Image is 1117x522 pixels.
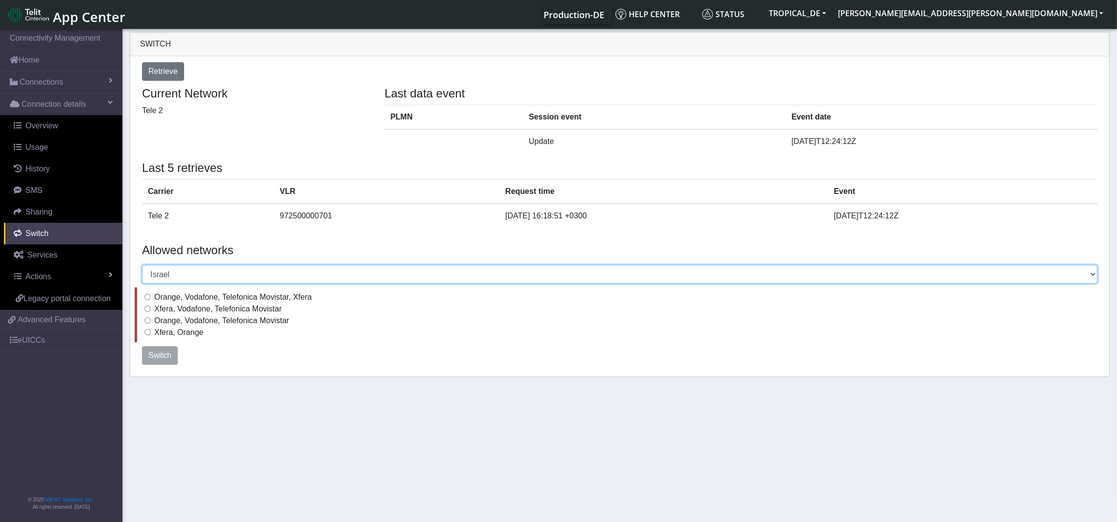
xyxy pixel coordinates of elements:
[8,4,124,25] a: App Center
[616,9,626,20] img: knowledge.svg
[154,291,312,303] label: Orange, Vodafone, Telefonica Movistar, Xfera
[25,121,58,130] span: Overview
[702,9,744,20] span: Status
[4,244,122,266] a: Services
[4,266,122,287] a: Actions
[25,229,48,237] span: Switch
[142,179,274,204] th: Carrier
[142,87,370,101] h4: Current Network
[142,204,274,228] td: Tele 2
[4,158,122,180] a: History
[142,346,178,365] button: Switch
[25,208,52,216] span: Sharing
[140,40,171,48] span: Switch
[828,179,1097,204] th: Event
[763,4,832,22] button: TROPICAL_DE
[22,98,86,110] span: Connection details
[154,315,289,327] label: Orange, Vodafone, Telefonica Movistar
[142,243,1097,258] h4: Allowed networks
[142,161,1097,175] h4: Last 5 retrieves
[612,4,698,24] a: Help center
[499,204,828,228] td: [DATE] 16:18:51 +0300
[154,327,204,338] label: Xfera, Orange
[544,9,604,21] span: Production-DE
[20,76,63,88] span: Connections
[274,179,499,204] th: VLR
[702,9,713,20] img: status.svg
[148,67,178,75] span: Retrieve
[543,4,604,24] a: Your current platform instance
[27,251,57,259] span: Services
[4,115,122,137] a: Overview
[25,186,43,194] span: SMS
[25,143,48,151] span: Usage
[523,105,785,129] th: Session event
[142,62,184,81] button: Retrieve
[8,7,49,23] img: logo-telit-cinterion-gw-new.png
[154,303,282,315] label: Xfera, Vodafone, Telefonica Movistar
[785,129,1097,153] td: [DATE]T12:24:12Z
[25,165,50,173] span: History
[616,9,680,20] span: Help center
[4,180,122,201] a: SMS
[4,223,122,244] a: Switch
[18,314,86,326] span: Advanced Features
[785,105,1097,129] th: Event date
[828,204,1097,228] td: [DATE]T12:24:12Z
[53,8,125,26] span: App Center
[698,4,763,24] a: Status
[142,106,163,115] span: Tele 2
[4,137,122,158] a: Usage
[523,129,785,153] td: Update
[832,4,1109,22] button: [PERSON_NAME][EMAIL_ADDRESS][PERSON_NAME][DOMAIN_NAME]
[44,497,93,502] a: Telit IoT Solutions, Inc.
[384,87,1097,101] h4: Last data event
[4,201,122,223] a: Sharing
[25,272,51,281] span: Actions
[384,105,523,129] th: PLMN
[499,179,828,204] th: Request time
[148,351,171,359] span: Switch
[274,204,499,228] td: 972500000701
[24,294,111,303] span: Legacy portal connection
